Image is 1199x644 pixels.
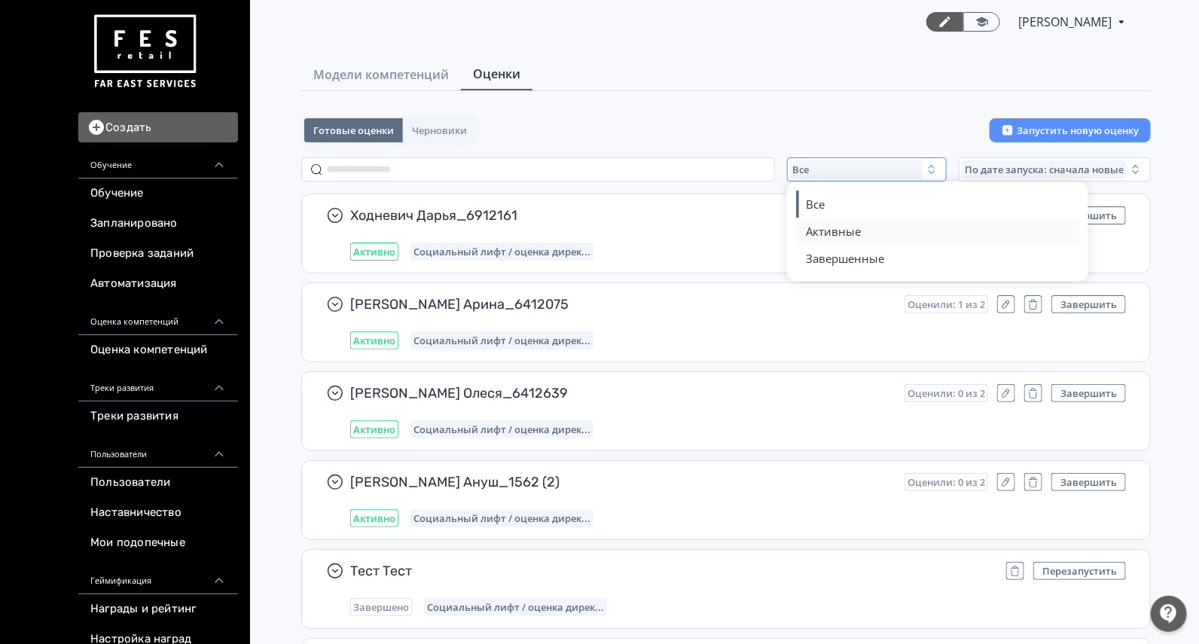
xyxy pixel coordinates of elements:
[78,365,238,401] div: Треки развития
[959,157,1151,182] button: По дате запуска: сначала новые
[78,179,238,209] a: Обучение
[350,473,892,491] span: [PERSON_NAME] Ануш_1562 (2)
[78,335,238,365] a: Оценка компетенций
[78,594,238,624] a: Награды и рейтинг
[78,209,238,239] a: Запланировано
[78,558,238,594] div: Геймификация
[413,423,590,435] span: Социальный лифт / оценка директора магазина
[353,334,395,346] span: Активно
[990,118,1151,142] button: Запустить новую оценку
[807,251,885,266] span: Завершенные
[413,334,590,346] span: Социальный лифт / оценка директора магазина
[78,498,238,528] a: Наставничество
[1051,295,1126,313] button: Завершить
[787,157,947,182] button: Все
[413,512,590,524] span: Социальный лифт / оценка директора магазина
[78,432,238,468] div: Пользователи
[807,218,1070,245] button: Активные
[78,269,238,299] a: Автоматизация
[313,66,449,84] span: Модели компетенций
[413,246,590,258] span: Социальный лифт / оценка директора магазина
[78,401,238,432] a: Треки развития
[78,528,238,558] a: Мои подопечные
[353,246,395,258] span: Активно
[313,124,394,136] span: Готовые оценки
[78,239,238,269] a: Проверка заданий
[350,295,892,313] span: [PERSON_NAME] Арина_6412075
[473,65,520,83] span: Оценки
[304,118,403,142] button: Готовые оценки
[1051,384,1126,402] button: Завершить
[807,224,862,239] span: Активные
[1033,562,1126,580] button: Перезапустить
[90,9,199,94] img: https://files.teachbase.ru/system/account/57463/logo/medium-936fc5084dd2c598f50a98b9cbe0469a.png
[78,468,238,498] a: Пользователи
[403,118,476,142] button: Черновики
[78,112,238,142] button: Создать
[1051,473,1126,491] button: Завершить
[350,562,994,580] span: Тест Тест
[78,299,238,335] div: Оценка компетенций
[353,423,395,435] span: Активно
[353,512,395,524] span: Активно
[350,384,892,402] span: [PERSON_NAME] Олеся_6412639
[353,601,409,613] span: Завершено
[427,601,604,613] span: Социальный лифт / оценка директора магазина
[793,163,810,175] span: Все
[807,197,825,212] span: Все
[807,191,1070,218] button: Все
[965,163,1124,175] span: По дате запуска: сначала новые
[412,124,467,136] span: Черновики
[963,12,1000,32] a: Переключиться в режим ученика
[1018,13,1114,31] span: Светлана Илюхина
[78,142,238,179] div: Обучение
[908,476,985,488] span: Оценили: 0 из 2
[1051,206,1126,224] button: Завершить
[908,387,985,399] span: Оценили: 0 из 2
[908,298,985,310] span: Оценили: 1 из 2
[807,245,1070,272] button: Завершенные
[350,206,892,224] span: Ходневич Дарья_6912161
